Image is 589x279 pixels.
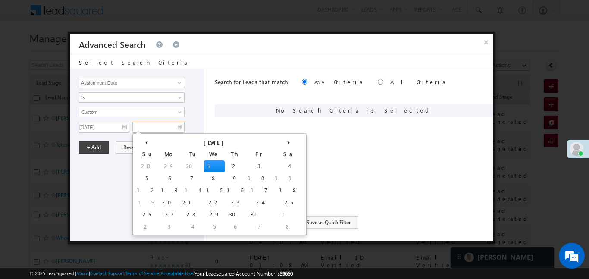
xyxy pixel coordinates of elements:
[273,148,304,160] th: Sa
[159,221,180,233] td: 3
[273,197,304,209] td: 25
[159,160,180,172] td: 29
[180,185,204,197] td: 14
[159,172,180,185] td: 6
[29,270,293,278] span: © 2025 LeadSquared | | | | |
[117,217,157,229] em: Start Chat
[159,185,180,197] td: 13
[245,185,273,197] td: 17
[273,185,304,197] td: 18
[180,197,204,209] td: 21
[299,216,358,229] button: Save as Quick Filter
[280,270,293,277] span: 39660
[180,221,204,233] td: 4
[90,270,124,276] a: Contact Support
[225,185,245,197] td: 16
[79,59,188,66] span: Select Search Criteria
[159,148,180,160] th: Mo
[204,172,225,185] td: 8
[225,221,245,233] td: 6
[135,221,159,233] td: 2
[390,78,447,85] label: All Criteria
[141,4,162,25] div: Minimize live chat window
[245,172,273,185] td: 10
[245,221,273,233] td: 7
[225,160,245,172] td: 2
[135,135,159,148] th: ‹
[273,172,304,185] td: 11
[159,209,180,221] td: 27
[204,148,225,160] th: We
[159,135,273,148] th: [DATE]
[314,78,364,85] label: Any Criteria
[79,34,146,54] h3: Advanced Search
[245,209,273,221] td: 31
[194,270,293,277] span: Your Leadsquared Account Number is
[160,270,193,276] a: Acceptable Use
[125,270,159,276] a: Terms of Service
[479,34,493,50] button: ×
[159,197,180,209] td: 20
[180,209,204,221] td: 28
[79,108,173,116] span: Custom
[116,141,143,154] button: Reset
[273,135,304,148] th: ›
[135,209,159,221] td: 26
[79,92,185,103] a: Is
[225,172,245,185] td: 9
[225,209,245,221] td: 30
[273,209,304,221] td: 1
[245,197,273,209] td: 24
[215,78,288,85] span: Search for Leads that match
[204,197,225,209] td: 22
[204,209,225,221] td: 29
[173,78,184,87] a: Show All Items
[180,160,204,172] td: 30
[11,80,157,210] textarea: Type your message and hit 'Enter'
[15,45,36,56] img: d_60004797649_company_0_60004797649
[135,172,159,185] td: 5
[79,141,109,154] button: + Add
[79,94,173,101] span: Is
[79,107,185,117] a: Custom
[204,221,225,233] td: 5
[135,148,159,160] th: Su
[245,160,273,172] td: 3
[76,270,89,276] a: About
[215,104,493,117] div: No Search Criteria is Selected
[204,160,225,172] td: 1
[273,221,304,233] td: 8
[245,148,273,160] th: Fr
[225,197,245,209] td: 23
[135,160,159,172] td: 28
[135,197,159,209] td: 19
[45,45,145,56] div: Chat with us now
[135,185,159,197] td: 12
[225,148,245,160] th: Th
[273,160,304,172] td: 4
[204,185,225,197] td: 15
[79,78,185,88] input: Type to Search
[180,148,204,160] th: Tu
[180,172,204,185] td: 7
